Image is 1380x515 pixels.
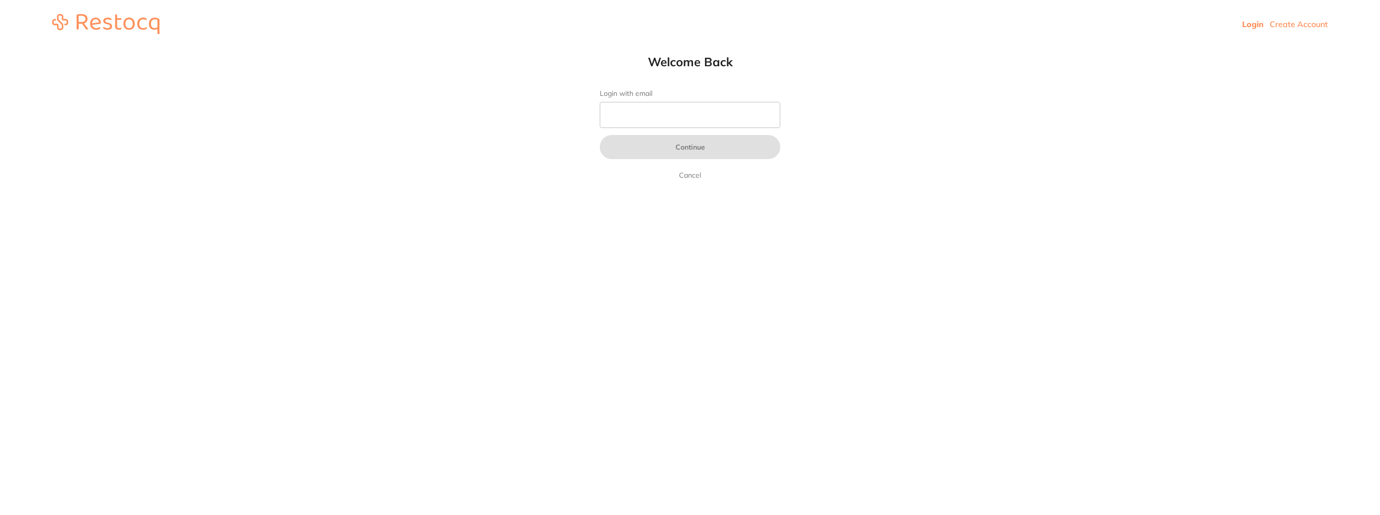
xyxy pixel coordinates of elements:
a: Create Account [1270,19,1328,29]
a: Login [1242,19,1264,29]
a: Cancel [677,169,703,181]
h1: Welcome Back [580,54,800,69]
label: Login with email [600,89,780,98]
button: Continue [600,135,780,159]
img: restocq_logo.svg [52,14,159,34]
